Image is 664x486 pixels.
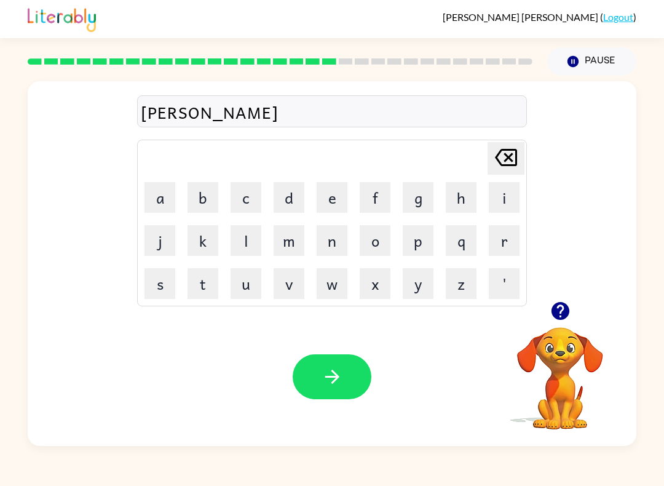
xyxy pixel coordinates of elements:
[231,225,261,256] button: l
[274,182,304,213] button: d
[403,182,433,213] button: g
[28,5,96,32] img: Literably
[489,268,520,299] button: '
[489,182,520,213] button: i
[317,182,347,213] button: e
[274,268,304,299] button: v
[231,182,261,213] button: c
[317,268,347,299] button: w
[188,225,218,256] button: k
[443,11,600,23] span: [PERSON_NAME] [PERSON_NAME]
[231,268,261,299] button: u
[443,11,636,23] div: ( )
[403,225,433,256] button: p
[188,268,218,299] button: t
[446,268,476,299] button: z
[360,225,390,256] button: o
[489,225,520,256] button: r
[446,225,476,256] button: q
[499,308,622,431] video: Your browser must support playing .mp4 files to use Literably. Please try using another browser.
[144,225,175,256] button: j
[446,182,476,213] button: h
[317,225,347,256] button: n
[144,182,175,213] button: a
[144,268,175,299] button: s
[547,47,636,76] button: Pause
[603,11,633,23] a: Logout
[360,182,390,213] button: f
[403,268,433,299] button: y
[188,182,218,213] button: b
[360,268,390,299] button: x
[274,225,304,256] button: m
[141,99,523,125] div: [PERSON_NAME]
